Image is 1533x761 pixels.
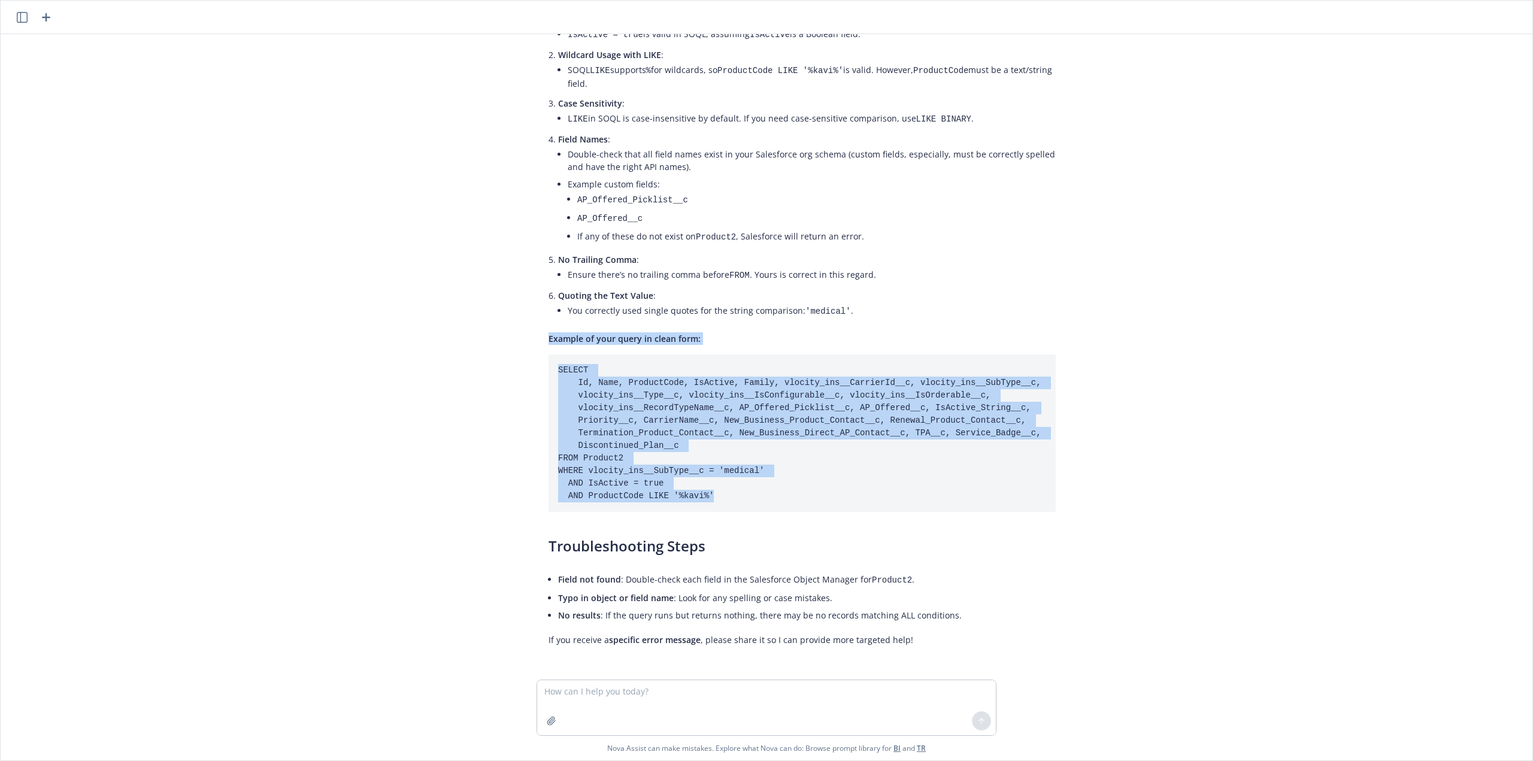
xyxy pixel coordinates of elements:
span: Nova Assist can make mistakes. Explore what Nova can do: Browse prompt library for and [5,736,1528,760]
span: Wildcard Usage with LIKE [558,49,661,60]
code: Product2 [872,575,912,585]
p: : [558,97,1056,110]
code: ProductCode [913,66,968,75]
span: Field Names [558,134,608,145]
span: No results [558,610,601,621]
li: is valid in SOQL, assuming is a Boolean field. [568,25,1056,44]
li: You correctly used single quotes for the string comparison: . [568,302,1056,320]
span: Typo in object or field name [558,592,674,604]
span: specific error message [609,634,701,645]
span: Case Sensitivity [558,98,622,109]
span: Field not found [558,574,621,585]
li: : Look for any spelling or case mistakes. [558,589,1056,607]
li: : Double-check each field in the Salesforce Object Manager for . [558,571,1056,589]
code: % [646,66,651,75]
code: 'medical' [805,307,851,316]
code: AP_Offered_Picklist__c [577,195,688,205]
p: : [558,253,1056,266]
code: LIKE [568,114,588,124]
code: IsActive = true [568,30,643,40]
a: TR [917,743,926,753]
li: Ensure there’s no trailing comma before . Yours is correct in this regard. [568,266,1056,284]
code: IsActive [750,30,790,40]
h3: Troubleshooting Steps [549,536,1056,556]
a: BI [893,743,901,753]
li: SOQL supports for wildcards, so is valid. However, must be a text/string field. [568,61,1056,92]
code: LIKE BINARY [916,114,971,124]
p: : [558,133,1056,145]
li: Double-check that all field names exist in your Salesforce org schema (custom fields, especially,... [568,145,1056,175]
code: Product2 [696,232,736,242]
code: ProductCode LIKE '%kavi%' [717,66,843,75]
li: : If the query runs but returns nothing, there may be no records matching ALL conditions. [558,607,1056,624]
span: Quoting the Text Value [558,290,653,301]
li: in SOQL is case-insensitive by default. If you need case-sensitive comparison, use . [568,110,1056,128]
li: Example custom fields: [568,175,1056,248]
code: SELECT Id, Name, ProductCode, IsActive, Family, vlocity_ins__CarrierId__c, vlocity_ins__SubType__... [558,365,1046,501]
span: No Trailing Comma [558,254,637,265]
span: Example of your query in clean form: [549,333,701,344]
p: : [558,48,1056,61]
code: AP_Offered__c [577,214,643,223]
code: LIKE [590,66,610,75]
p: : [558,289,1056,302]
code: FROM [729,271,750,280]
p: If you receive a , please share it so I can provide more targeted help! [549,633,1056,646]
li: If any of these do not exist on , Salesforce will return an error. [577,228,1056,246]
